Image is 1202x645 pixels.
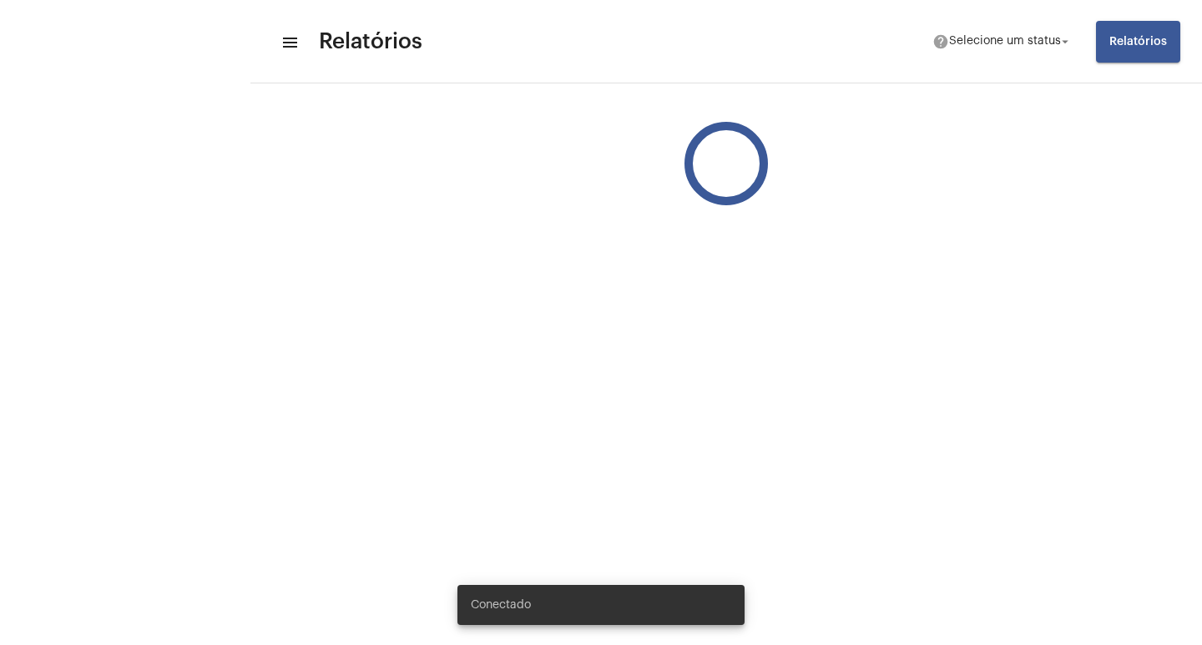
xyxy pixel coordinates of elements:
[922,25,1083,58] button: Selecione um status
[932,33,949,50] mat-icon: help
[1096,21,1180,63] button: Relatórios
[280,33,297,53] mat-icon: sidenav icon
[319,28,422,55] span: Relatórios
[1058,34,1073,49] mat-icon: arrow_drop_down
[1109,36,1167,48] span: Relatórios
[949,36,1061,48] span: Selecione um status
[471,597,531,613] span: Conectado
